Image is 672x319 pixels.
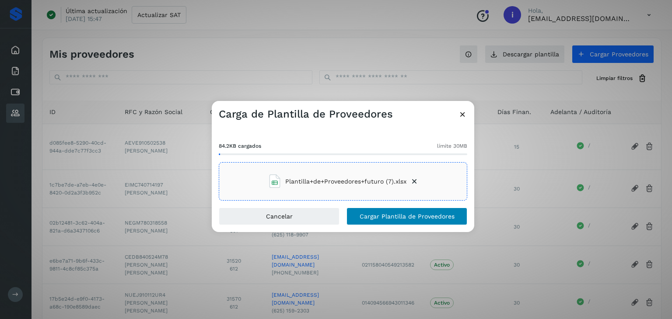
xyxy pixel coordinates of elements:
[266,213,293,219] span: Cancelar
[437,142,467,150] span: límite 30MB
[219,142,261,150] span: 84.2KB cargados
[360,213,455,219] span: Cargar Plantilla de Proveedores
[219,108,393,121] h3: Carga de Plantilla de Proveedores
[285,177,406,186] span: Plantilla+de+Proveedores+futuro (7).xlsx
[219,208,339,225] button: Cancelar
[346,208,467,225] button: Cargar Plantilla de Proveedores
